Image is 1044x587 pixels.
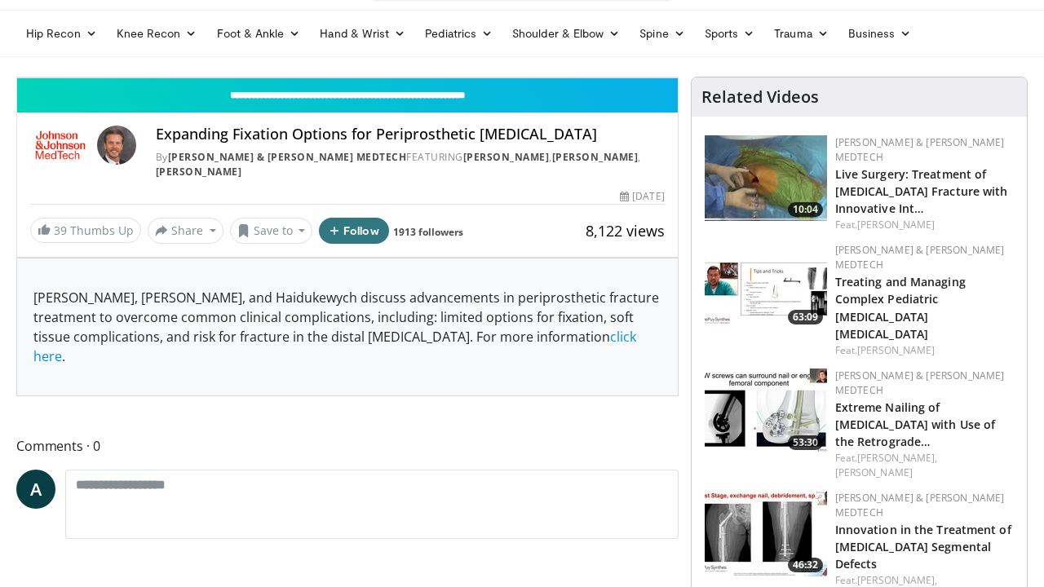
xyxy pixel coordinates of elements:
[30,126,91,165] img: Johnson & Johnson MedTech
[502,17,630,50] a: Shoulder & Elbow
[17,77,678,78] video-js: Video Player
[16,435,679,457] span: Comments 0
[835,166,1008,216] a: Live Surgery: Treatment of [MEDICAL_DATA] Fracture with Innovative Int…
[156,150,665,179] div: By FEATURING , ,
[586,221,665,241] span: 8,122 views
[168,150,407,164] a: [PERSON_NAME] & [PERSON_NAME] MedTech
[630,17,694,50] a: Spine
[705,369,827,454] a: 53:30
[463,150,550,164] a: [PERSON_NAME]
[148,218,223,244] button: Share
[207,17,311,50] a: Foot & Ankle
[701,87,819,107] h4: Related Videos
[54,223,67,238] span: 39
[319,218,389,244] button: Follow
[835,218,1014,232] div: Feat.
[857,343,935,357] a: [PERSON_NAME]
[835,343,1014,358] div: Feat.
[705,243,827,329] img: 5c558fcc-bb29-40aa-b2b8-f6856a840f06.150x105_q85_crop-smart_upscale.jpg
[97,126,136,165] img: Avatar
[16,470,55,509] a: A
[835,369,1005,397] a: [PERSON_NAME] & [PERSON_NAME] MedTech
[788,310,823,324] span: 63:09
[393,225,463,239] a: 1913 followers
[33,288,661,366] p: [PERSON_NAME], [PERSON_NAME], and Haidukewych discuss advancements in periprosthetic fracture tre...
[705,135,827,221] img: 14766df3-efa5-4166-8dc0-95244dab913c.150x105_q85_crop-smart_upscale.jpg
[156,126,665,143] h4: Expanding Fixation Options for Periprosthetic [MEDICAL_DATA]
[764,17,838,50] a: Trauma
[16,17,107,50] a: Hip Recon
[857,451,937,465] a: [PERSON_NAME],
[788,435,823,450] span: 53:30
[156,165,242,179] a: [PERSON_NAME]
[30,218,141,243] a: 39 Thumbs Up
[835,466,913,479] a: [PERSON_NAME]
[705,491,827,576] img: 680417f9-8db9-4d12-83e7-1cce226b0ea9.150x105_q85_crop-smart_upscale.jpg
[788,202,823,217] span: 10:04
[835,451,1014,480] div: Feat.
[835,522,1011,572] a: Innovation in the Treatment of [MEDICAL_DATA] Segmental Defects
[788,558,823,572] span: 46:32
[835,243,1005,271] a: [PERSON_NAME] & [PERSON_NAME] MedTech
[107,17,207,50] a: Knee Recon
[705,243,827,329] a: 63:09
[835,135,1005,164] a: [PERSON_NAME] & [PERSON_NAME] MedTech
[705,491,827,576] a: 46:32
[310,17,415,50] a: Hand & Wrist
[620,189,664,204] div: [DATE]
[415,17,502,50] a: Pediatrics
[33,328,636,365] a: click here
[835,399,996,449] a: Extreme Nailing of [MEDICAL_DATA] with Use of the Retrograde…
[857,218,935,232] a: [PERSON_NAME]
[230,218,313,244] button: Save to
[857,573,937,587] a: [PERSON_NAME],
[552,150,639,164] a: [PERSON_NAME]
[695,17,765,50] a: Sports
[838,17,922,50] a: Business
[705,135,827,221] a: 10:04
[835,274,966,341] a: Treating and Managing Complex Pediatric [MEDICAL_DATA] [MEDICAL_DATA]
[835,491,1005,519] a: [PERSON_NAME] & [PERSON_NAME] MedTech
[705,369,827,454] img: 70d3341c-7180-4ac6-a1fb-92ff90186a6e.150x105_q85_crop-smart_upscale.jpg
